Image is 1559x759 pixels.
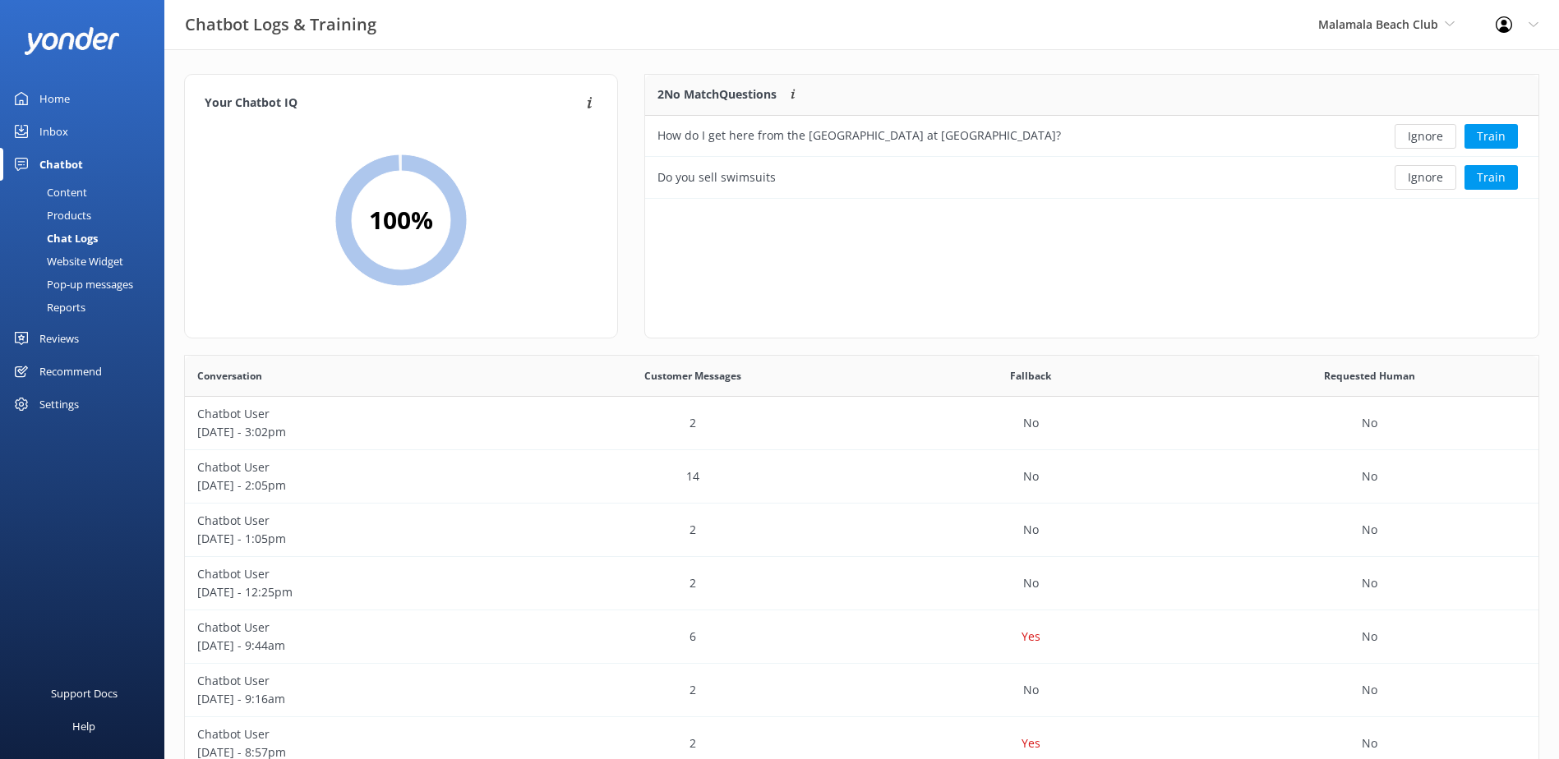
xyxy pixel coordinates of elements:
[197,368,262,384] span: Conversation
[1022,628,1040,646] p: Yes
[197,512,511,530] p: Chatbot User
[1010,368,1051,384] span: Fallback
[197,458,511,476] p: Chatbot User
[10,227,98,250] div: Chat Logs
[197,405,511,423] p: Chatbot User
[10,296,164,319] a: Reports
[10,250,164,273] a: Website Widget
[1023,521,1039,539] p: No
[39,322,79,355] div: Reviews
[197,565,511,583] p: Chatbot User
[185,610,1538,664] div: row
[185,557,1538,610] div: row
[197,423,511,441] p: [DATE] - 3:02pm
[197,637,511,655] p: [DATE] - 9:44am
[39,148,83,181] div: Chatbot
[1362,467,1377,485] p: No
[197,619,511,637] p: Chatbot User
[645,116,1538,157] div: row
[1023,681,1039,699] p: No
[185,11,376,38] h3: Chatbot Logs & Training
[1395,124,1456,149] button: Ignore
[197,672,511,690] p: Chatbot User
[1395,165,1456,190] button: Ignore
[1023,414,1039,432] p: No
[185,664,1538,717] div: row
[72,710,95,743] div: Help
[1318,16,1438,32] span: Malamala Beach Club
[10,204,91,227] div: Products
[197,690,511,708] p: [DATE] - 9:16am
[369,200,433,240] h2: 100 %
[645,116,1538,198] div: grid
[10,296,85,319] div: Reports
[1464,124,1518,149] button: Train
[657,168,776,186] div: Do you sell swimsuits
[10,250,123,273] div: Website Widget
[657,85,777,103] p: 2 No Match Questions
[205,94,582,113] h4: Your Chatbot IQ
[39,355,102,388] div: Recommend
[1023,467,1039,485] p: No
[690,628,696,646] p: 6
[10,227,164,250] a: Chat Logs
[197,530,511,548] p: [DATE] - 1:05pm
[185,397,1538,450] div: row
[185,504,1538,557] div: row
[690,734,696,752] p: 2
[686,467,699,485] p: 14
[39,388,79,421] div: Settings
[10,273,133,296] div: Pop-up messages
[197,476,511,494] p: [DATE] - 2:05pm
[645,157,1538,198] div: row
[690,681,696,699] p: 2
[1362,681,1377,699] p: No
[1362,734,1377,752] p: No
[690,574,696,592] p: 2
[1362,628,1377,646] p: No
[51,677,118,710] div: Support Docs
[10,273,164,296] a: Pop-up messages
[197,725,511,743] p: Chatbot User
[10,181,164,204] a: Content
[197,583,511,601] p: [DATE] - 12:25pm
[1362,521,1377,539] p: No
[39,82,70,115] div: Home
[690,414,696,432] p: 2
[1023,574,1039,592] p: No
[185,450,1538,504] div: row
[25,27,119,54] img: yonder-white-logo.png
[657,126,1061,145] div: How do I get here from the [GEOGRAPHIC_DATA] at [GEOGRAPHIC_DATA]?
[1464,165,1518,190] button: Train
[10,204,164,227] a: Products
[1022,734,1040,752] p: Yes
[644,368,741,384] span: Customer Messages
[690,521,696,539] p: 2
[39,115,68,148] div: Inbox
[1362,414,1377,432] p: No
[10,181,87,204] div: Content
[1362,574,1377,592] p: No
[1324,368,1415,384] span: Requested Human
